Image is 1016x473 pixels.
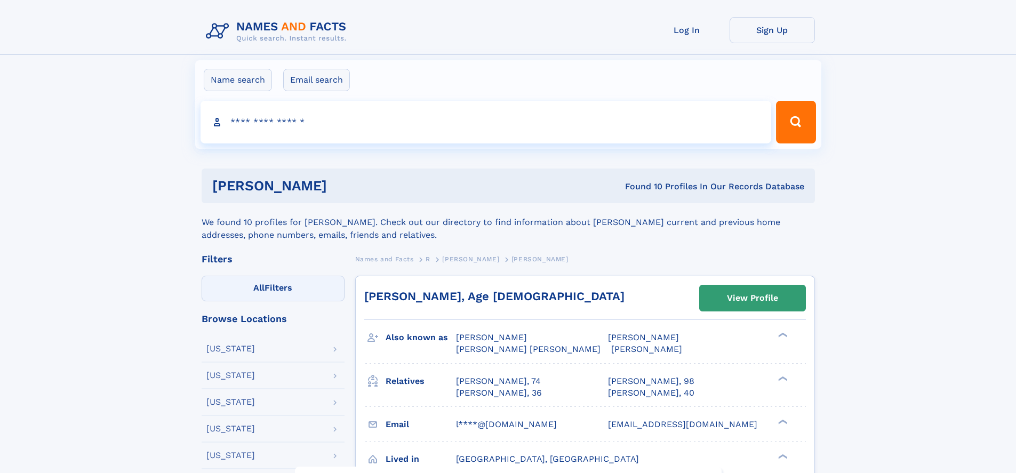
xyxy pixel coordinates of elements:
[355,252,414,266] a: Names and Facts
[775,332,788,339] div: ❯
[206,451,255,460] div: [US_STATE]
[253,283,265,293] span: All
[212,179,476,193] h1: [PERSON_NAME]
[202,17,355,46] img: Logo Names and Facts
[727,286,778,310] div: View Profile
[442,255,499,263] span: [PERSON_NAME]
[730,17,815,43] a: Sign Up
[476,181,804,193] div: Found 10 Profiles In Our Records Database
[364,290,625,303] a: [PERSON_NAME], Age [DEMOGRAPHIC_DATA]
[608,419,757,429] span: [EMAIL_ADDRESS][DOMAIN_NAME]
[442,252,499,266] a: [PERSON_NAME]
[700,285,805,311] a: View Profile
[456,387,542,399] a: [PERSON_NAME], 36
[608,332,679,342] span: [PERSON_NAME]
[611,344,682,354] span: [PERSON_NAME]
[386,372,456,390] h3: Relatives
[456,375,541,387] a: [PERSON_NAME], 74
[202,203,815,242] div: We found 10 profiles for [PERSON_NAME]. Check out our directory to find information about [PERSON...
[206,424,255,433] div: [US_STATE]
[776,101,815,143] button: Search Button
[202,254,345,264] div: Filters
[386,328,456,347] h3: Also known as
[202,276,345,301] label: Filters
[283,69,350,91] label: Email search
[644,17,730,43] a: Log In
[386,450,456,468] h3: Lived in
[775,418,788,425] div: ❯
[206,371,255,380] div: [US_STATE]
[775,453,788,460] div: ❯
[608,375,694,387] a: [PERSON_NAME], 98
[456,332,527,342] span: [PERSON_NAME]
[456,344,601,354] span: [PERSON_NAME] [PERSON_NAME]
[426,255,430,263] span: R
[206,344,255,353] div: [US_STATE]
[511,255,569,263] span: [PERSON_NAME]
[204,69,272,91] label: Name search
[206,398,255,406] div: [US_STATE]
[426,252,430,266] a: R
[202,314,345,324] div: Browse Locations
[201,101,772,143] input: search input
[608,387,694,399] a: [PERSON_NAME], 40
[456,454,639,464] span: [GEOGRAPHIC_DATA], [GEOGRAPHIC_DATA]
[775,375,788,382] div: ❯
[386,415,456,434] h3: Email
